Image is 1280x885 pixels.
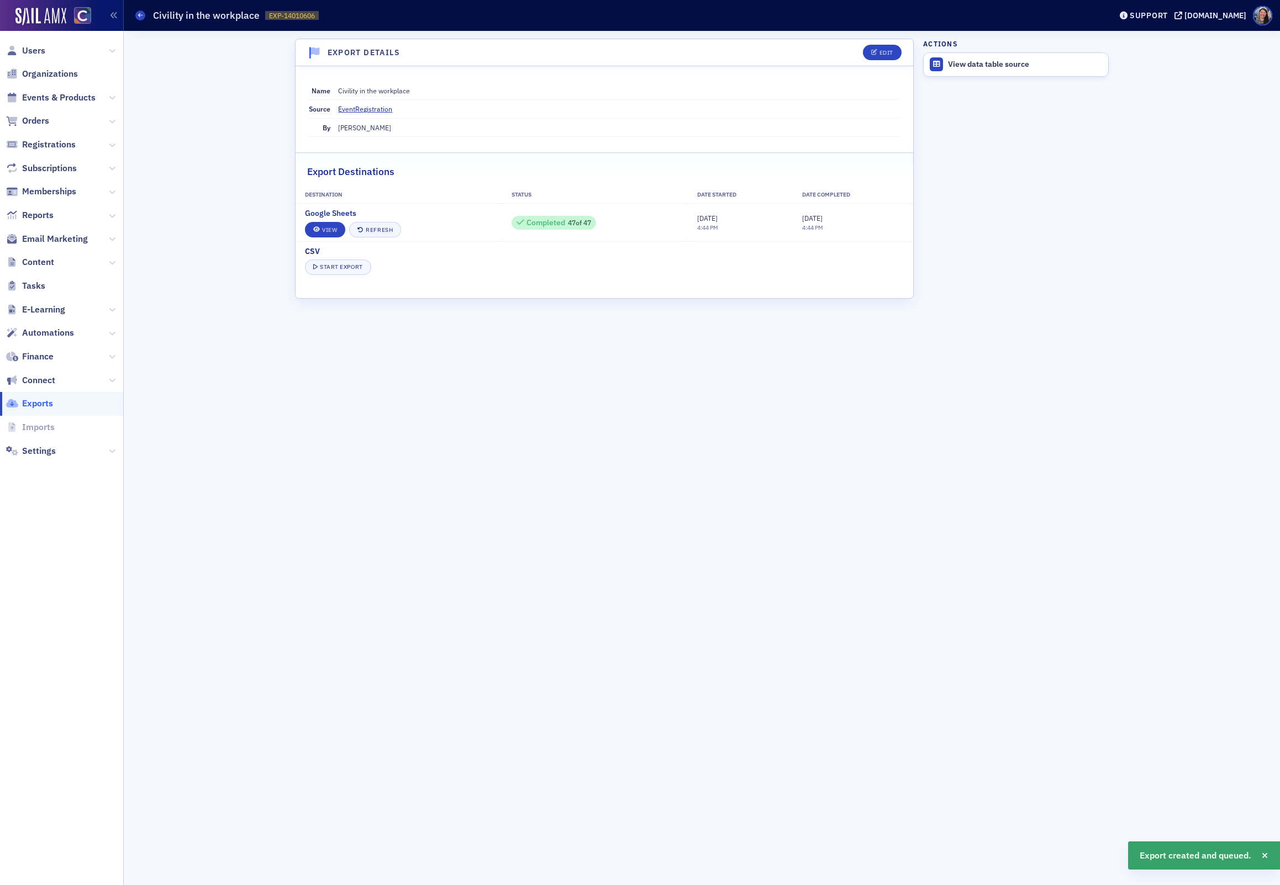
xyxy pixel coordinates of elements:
a: Users [6,45,45,57]
a: Tasks [6,280,45,292]
button: [DOMAIN_NAME] [1174,12,1250,19]
a: Subscriptions [6,162,77,174]
a: View [305,222,345,237]
span: Content [22,256,54,268]
span: Settings [22,445,56,457]
a: Connect [6,374,55,386]
div: View data table source [948,60,1103,70]
a: Finance [6,351,54,363]
time: 4:44 PM [802,224,823,231]
a: Events & Products [6,92,96,104]
a: Email Marketing [6,233,88,245]
span: Source [309,104,330,113]
a: Orders [6,115,49,127]
a: Content [6,256,54,268]
th: Status [502,187,688,203]
span: Exports [22,398,53,410]
a: Registrations [6,139,76,151]
span: E-Learning [22,304,65,316]
div: Completed [526,220,565,226]
h4: Actions [923,39,957,49]
button: Start Export [305,259,371,275]
a: Reports [6,209,54,221]
span: Email Marketing [22,233,88,245]
a: Imports [6,421,55,433]
span: Imports [22,421,55,433]
div: Support [1130,10,1168,20]
h2: Export Destinations [307,165,394,179]
a: Automations [6,327,74,339]
span: Google Sheets [305,208,356,219]
a: View data table source [924,53,1108,76]
div: 47 of 47 [517,218,591,227]
span: Name [312,86,330,95]
span: Tasks [22,280,45,292]
dd: Civility in the workplace [338,82,899,99]
th: Destination [296,187,502,203]
a: View Homepage [66,7,91,26]
span: Users [22,45,45,57]
span: Connect [22,374,55,386]
span: Export created and queued. [1140,849,1251,862]
span: Registrations [22,139,76,151]
span: Profile [1253,6,1272,25]
h1: Civility in the workplace [153,9,260,22]
img: SailAMX [15,8,66,25]
a: Settings [6,445,56,457]
th: Date Completed [792,187,913,203]
a: E-Learning [6,304,65,316]
span: [DATE] [697,214,718,222]
span: [DATE] [802,214,823,222]
span: Finance [22,351,54,363]
span: Events & Products [22,92,96,104]
span: CSV [305,246,320,257]
span: Automations [22,327,74,339]
dd: [PERSON_NAME] [338,119,899,136]
a: EventRegistration [338,104,401,114]
div: 47 / 47 Rows [512,216,596,230]
span: Subscriptions [22,162,77,174]
span: Memberships [22,186,76,198]
time: 4:44 PM [697,224,718,231]
span: Organizations [22,68,78,80]
a: Memberships [6,186,76,198]
span: By [323,123,330,132]
span: Orders [22,115,49,127]
button: Refresh [349,222,401,237]
div: [DOMAIN_NAME] [1184,10,1246,20]
a: Exports [6,398,53,410]
a: Organizations [6,68,78,80]
span: Reports [22,209,54,221]
th: Date Started [688,187,793,203]
img: SailAMX [74,7,91,24]
h4: Export Details [328,47,401,59]
div: Edit [879,50,893,56]
button: Edit [863,45,901,60]
span: EXP-14010606 [269,11,315,20]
